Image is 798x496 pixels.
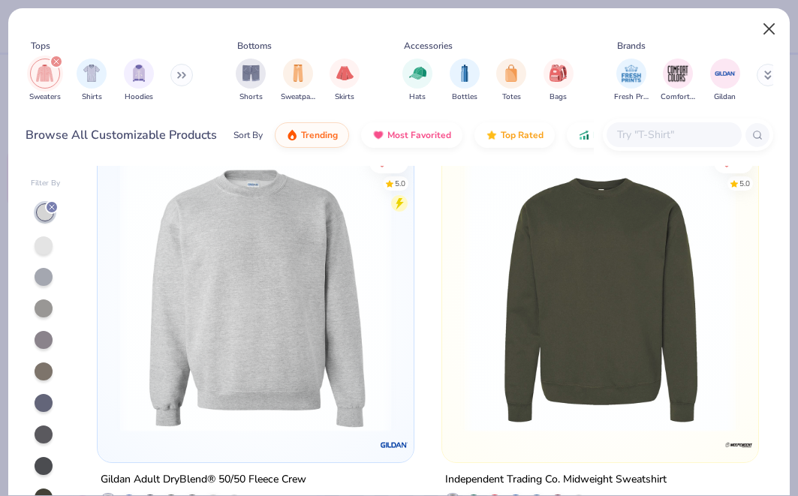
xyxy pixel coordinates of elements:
[736,158,745,166] span: 29
[614,59,649,103] div: filter for Fresh Prints
[710,59,740,103] button: filter button
[361,122,462,148] button: Most Favorited
[739,178,750,189] div: 5.0
[369,152,408,173] button: Like
[281,59,315,103] button: filter button
[544,59,574,103] div: filter for Bags
[714,62,736,85] img: Gildan Image
[404,39,453,53] div: Accessories
[457,161,743,432] img: baec73e0-4adb-4b12-acc4-0b8b1d805b87
[550,65,566,82] img: Bags Image
[486,129,498,141] img: TopRated.gif
[409,92,426,103] span: Hats
[77,59,107,103] button: filter button
[456,65,473,82] img: Bottles Image
[335,92,354,103] span: Skirts
[330,59,360,103] button: filter button
[83,65,101,82] img: Shirts Image
[616,126,731,143] input: Try "T-Shirt"
[77,59,107,103] div: filter for Shirts
[450,59,480,103] div: filter for Bottles
[452,92,477,103] span: Bottles
[667,62,689,85] img: Comfort Colors Image
[710,59,740,103] div: filter for Gildan
[496,59,526,103] button: filter button
[236,59,266,103] button: filter button
[124,59,154,103] button: filter button
[124,59,154,103] div: filter for Hoodies
[392,158,401,166] span: 21
[544,59,574,103] button: filter button
[450,59,480,103] button: filter button
[131,65,147,82] img: Hoodies Image
[474,122,555,148] button: Top Rated
[402,59,432,103] div: filter for Hats
[496,59,526,103] div: filter for Totes
[301,129,338,141] span: Trending
[233,128,263,142] div: Sort By
[617,39,646,53] div: Brands
[567,122,626,148] button: Price
[661,59,695,103] button: filter button
[372,129,384,141] img: most_fav.gif
[387,129,451,141] span: Most Favorited
[714,92,736,103] span: Gildan
[31,39,50,53] div: Tops
[614,59,649,103] button: filter button
[29,92,61,103] span: Sweaters
[379,430,409,460] img: Gildan logo
[593,129,615,141] span: Price
[236,59,266,103] div: filter for Shorts
[101,470,306,489] div: Gildan Adult DryBlend® 50/50 Fleece Crew
[755,15,784,44] button: Close
[620,62,643,85] img: Fresh Prints Image
[239,92,263,103] span: Shorts
[242,65,260,82] img: Shorts Image
[501,129,544,141] span: Top Rated
[661,59,695,103] div: filter for Comfort Colors
[113,161,399,432] img: de886b06-6adc-42ca-b09a-3450b52eae54
[330,59,360,103] div: filter for Skirts
[125,92,153,103] span: Hoodies
[275,122,349,148] button: Trending
[502,92,521,103] span: Totes
[395,178,405,189] div: 5.0
[336,65,354,82] img: Skirts Image
[724,430,754,460] img: Independent Trading Co. logo
[36,65,53,82] img: Sweaters Image
[409,65,426,82] img: Hats Image
[286,129,298,141] img: trending.gif
[29,59,61,103] button: filter button
[550,92,567,103] span: Bags
[290,65,306,82] img: Sweatpants Image
[281,59,315,103] div: filter for Sweatpants
[402,59,432,103] button: filter button
[82,92,102,103] span: Shirts
[281,92,315,103] span: Sweatpants
[503,65,519,82] img: Totes Image
[614,92,649,103] span: Fresh Prints
[714,152,753,173] button: Like
[445,470,667,489] div: Independent Trading Co. Midweight Sweatshirt
[31,178,61,189] div: Filter By
[237,39,272,53] div: Bottoms
[29,59,61,103] div: filter for Sweaters
[26,126,217,144] div: Browse All Customizable Products
[661,92,695,103] span: Comfort Colors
